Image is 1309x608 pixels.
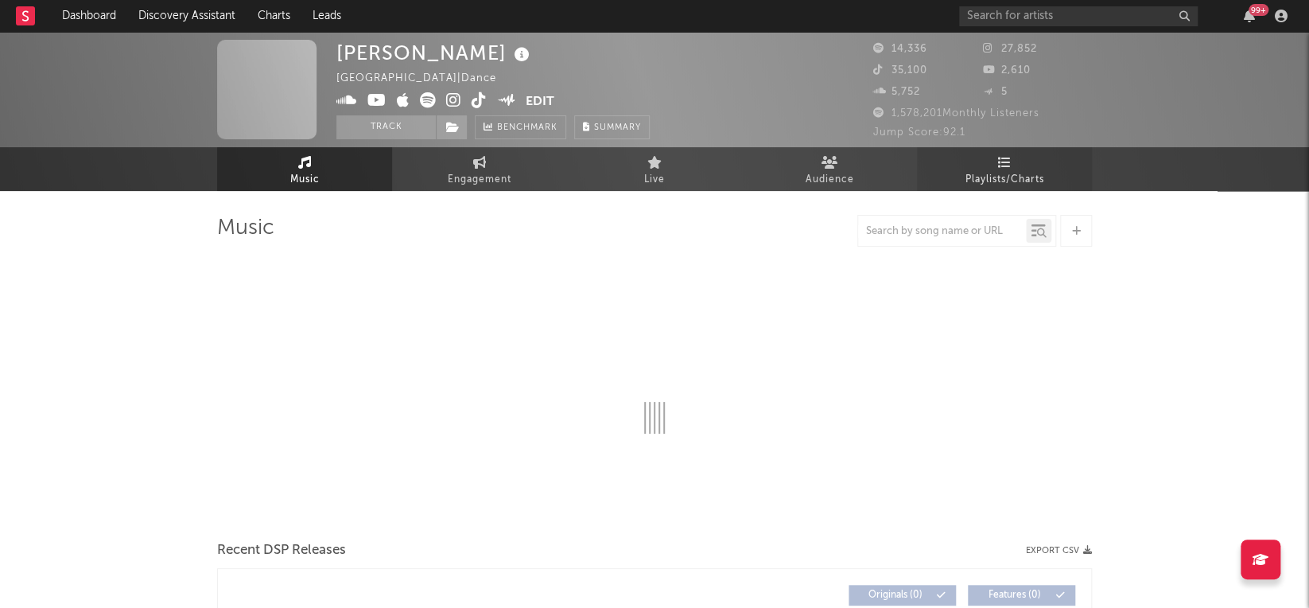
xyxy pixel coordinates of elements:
[336,40,534,66] div: [PERSON_NAME]
[873,65,927,76] span: 35,100
[849,585,956,606] button: Originals(0)
[959,6,1198,26] input: Search for artists
[1249,4,1268,16] div: 99 +
[217,147,392,191] a: Music
[873,87,920,97] span: 5,752
[594,123,641,132] span: Summary
[567,147,742,191] a: Live
[336,115,436,139] button: Track
[475,115,566,139] a: Benchmark
[858,225,1026,238] input: Search by song name or URL
[968,585,1075,606] button: Features(0)
[497,119,557,138] span: Benchmark
[983,44,1037,54] span: 27,852
[983,87,1008,97] span: 5
[1244,10,1255,22] button: 99+
[448,170,511,189] span: Engagement
[965,170,1044,189] span: Playlists/Charts
[1026,546,1092,555] button: Export CSV
[290,170,320,189] span: Music
[873,44,927,54] span: 14,336
[336,69,515,88] div: [GEOGRAPHIC_DATA] | Dance
[978,590,1051,600] span: Features ( 0 )
[873,127,965,138] span: Jump Score: 92.1
[644,170,665,189] span: Live
[392,147,567,191] a: Engagement
[983,65,1031,76] span: 2,610
[806,170,854,189] span: Audience
[526,92,554,112] button: Edit
[217,541,346,560] span: Recent DSP Releases
[917,147,1092,191] a: Playlists/Charts
[873,108,1039,119] span: 1,578,201 Monthly Listeners
[742,147,917,191] a: Audience
[859,590,932,600] span: Originals ( 0 )
[574,115,650,139] button: Summary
